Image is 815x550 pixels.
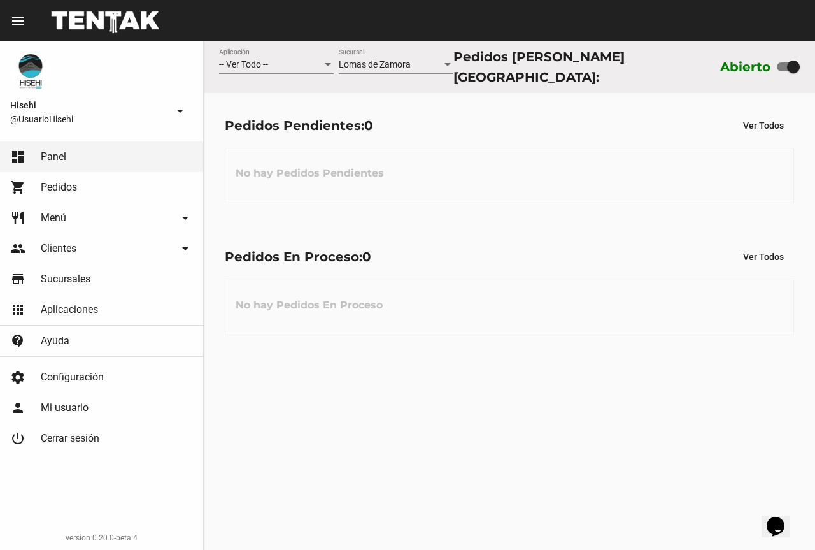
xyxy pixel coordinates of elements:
span: Ayuda [41,335,69,347]
span: Configuración [41,371,104,384]
mat-icon: power_settings_new [10,431,25,446]
span: 0 [364,118,373,133]
div: Pedidos [PERSON_NAME][GEOGRAPHIC_DATA]: [453,47,714,87]
mat-icon: contact_support [10,333,25,349]
span: Sucursales [41,273,90,286]
span: Lomas de Zamora [339,59,411,69]
h3: No hay Pedidos En Proceso [225,286,393,324]
div: version 0.20.0-beta.4 [10,532,193,544]
mat-icon: menu [10,13,25,29]
span: Hisehi [10,98,167,113]
mat-icon: settings [10,370,25,385]
mat-icon: arrow_drop_down [178,241,193,256]
div: Pedidos En Proceso: [225,247,371,267]
span: Mi usuario [41,402,89,414]
img: b10aa081-330c-4927-a74e-08896fa80e0a.jpg [10,51,51,92]
span: Ver Todos [743,252,784,262]
span: 0 [362,249,371,264]
span: Ver Todos [743,120,784,131]
mat-icon: person [10,400,25,416]
mat-icon: arrow_drop_down [178,210,193,226]
mat-icon: arrow_drop_down [173,103,188,119]
span: Panel [41,150,66,163]
span: Clientes [41,242,76,255]
span: Menú [41,212,66,224]
span: Cerrar sesión [41,432,99,445]
div: Pedidos Pendientes: [225,115,373,136]
iframe: chat widget [762,499,802,537]
mat-icon: people [10,241,25,256]
button: Ver Todos [733,114,794,137]
button: Ver Todos [733,245,794,268]
span: Aplicaciones [41,303,98,316]
mat-icon: dashboard [10,149,25,164]
span: -- Ver Todo -- [219,59,268,69]
label: Abierto [720,57,771,77]
span: Pedidos [41,181,77,194]
mat-icon: restaurant [10,210,25,226]
h3: No hay Pedidos Pendientes [225,154,394,192]
mat-icon: store [10,271,25,287]
span: @UsuarioHisehi [10,113,167,126]
mat-icon: apps [10,302,25,317]
mat-icon: shopping_cart [10,180,25,195]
